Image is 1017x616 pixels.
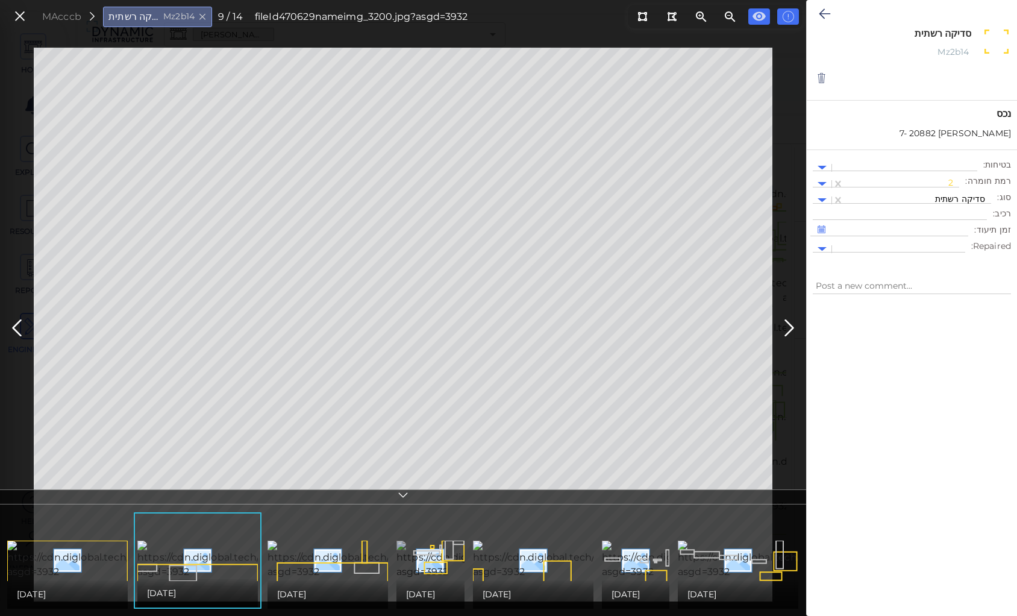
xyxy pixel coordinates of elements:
iframe: Chat [966,562,1008,607]
img: https://cdn.diglobal.tech/width210/3932/img_3203.jpg?asgd=3932 [396,541,663,579]
div: MAcccb [42,10,81,24]
textarea: סדיקה רשתית [848,28,971,39]
span: [DATE] [612,587,640,602]
span: סוג : [997,191,1011,204]
div: fileId 470629 name img_3200.jpg?asgd=3932 [255,10,468,24]
span: [DATE] [406,587,435,602]
span: חיים לבנון 7- 20882 [900,127,1011,140]
span: סדיקה רשתית [935,193,986,204]
span: נכס [813,107,1011,121]
img: https://cdn.diglobal.tech/width210/3932/img_3201.jpg?asgd=3932 [268,541,533,579]
img: https://cdn.diglobal.tech/width210/3932/img_3210.jpg?asgd=3932 [678,541,943,579]
span: [DATE] [483,587,512,602]
img: https://cdn.diglobal.tech/width210/3932/img_3208.jpg?asgd=3932 [602,541,869,579]
img: https://cdn.diglobal.tech/width210/3932/img_3199.jpg?asgd=3932 [7,541,272,579]
span: Repaired : [971,240,1011,253]
span: בטיחות : [983,159,1011,171]
span: [DATE] [17,587,46,602]
span: סדיקה רשתית [108,10,160,24]
span: [DATE] [277,587,306,602]
div: Mz2b14 [846,46,969,61]
span: זמן תיעוד : [974,224,1011,236]
img: https://cdn.diglobal.tech/width210/3932/img_3204.jpg?asgd=3932 [473,541,741,579]
span: רכיב : [993,207,1011,220]
span: [DATE] [147,586,176,600]
span: Mz2b14 [163,10,195,23]
span: [DATE] [687,587,716,602]
span: רמת חומרה : [965,175,1011,187]
div: 9 / 14 [218,10,243,24]
img: https://cdn.diglobal.tech/width210/3932/img_3200.jpg?asgd=3932 [137,541,405,579]
span: 2 [948,177,953,188]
